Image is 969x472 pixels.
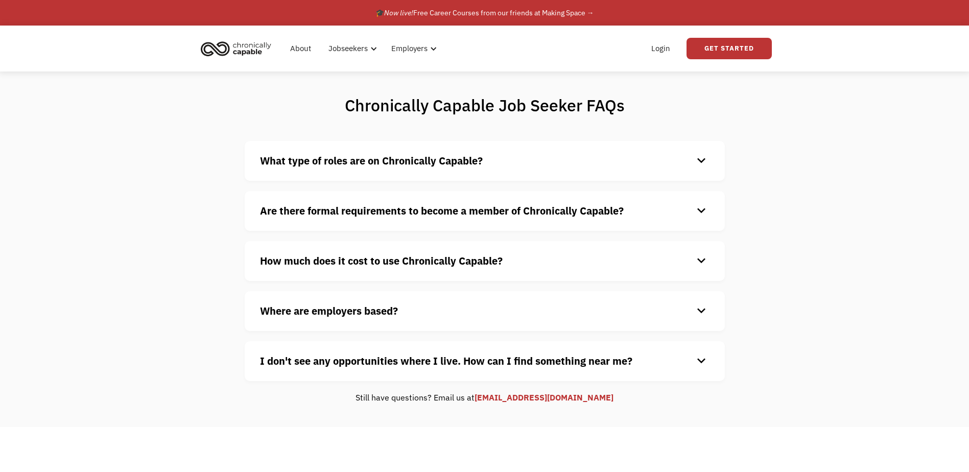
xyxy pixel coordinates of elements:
[198,37,279,60] a: home
[645,32,676,65] a: Login
[260,154,483,168] strong: What type of roles are on Chronically Capable?
[384,8,413,17] em: Now live!
[385,32,440,65] div: Employers
[693,253,710,269] div: keyboard_arrow_down
[475,392,613,403] a: [EMAIL_ADDRESS][DOMAIN_NAME]
[391,42,428,55] div: Employers
[260,354,632,368] strong: I don't see any opportunities where I live. How can I find something near me?
[304,95,665,115] h1: Chronically Capable Job Seeker FAQs
[260,204,624,218] strong: Are there formal requirements to become a member of Chronically Capable?
[693,303,710,319] div: keyboard_arrow_down
[245,391,725,404] div: Still have questions? Email us at
[260,254,503,268] strong: How much does it cost to use Chronically Capable?
[687,38,772,59] a: Get Started
[260,304,398,318] strong: Where are employers based?
[693,203,710,219] div: keyboard_arrow_down
[322,32,380,65] div: Jobseekers
[375,7,594,19] div: 🎓 Free Career Courses from our friends at Making Space →
[198,37,274,60] img: Chronically Capable logo
[284,32,317,65] a: About
[693,153,710,169] div: keyboard_arrow_down
[693,353,710,369] div: keyboard_arrow_down
[328,42,368,55] div: Jobseekers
